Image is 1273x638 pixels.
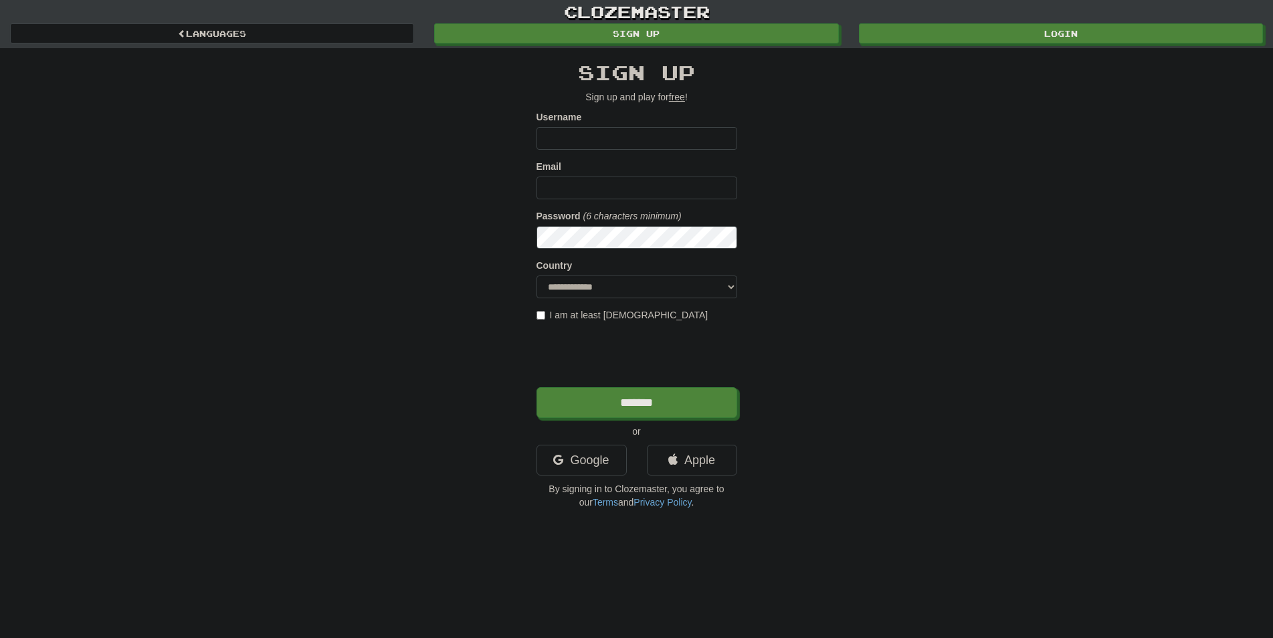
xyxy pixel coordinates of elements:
[536,425,737,438] p: or
[536,482,737,509] p: By signing in to Clozemaster, you agree to our and .
[536,328,740,381] iframe: reCAPTCHA
[536,308,708,322] label: I am at least [DEMOGRAPHIC_DATA]
[536,90,737,104] p: Sign up and play for !
[10,23,414,43] a: Languages
[669,92,685,102] u: free
[633,497,691,508] a: Privacy Policy
[536,160,561,173] label: Email
[593,497,618,508] a: Terms
[859,23,1263,43] a: Login
[583,211,682,221] em: (6 characters minimum)
[536,259,573,272] label: Country
[434,23,838,43] a: Sign up
[536,445,627,475] a: Google
[647,445,737,475] a: Apple
[536,110,582,124] label: Username
[536,209,581,223] label: Password
[536,311,545,320] input: I am at least [DEMOGRAPHIC_DATA]
[536,62,737,84] h2: Sign up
